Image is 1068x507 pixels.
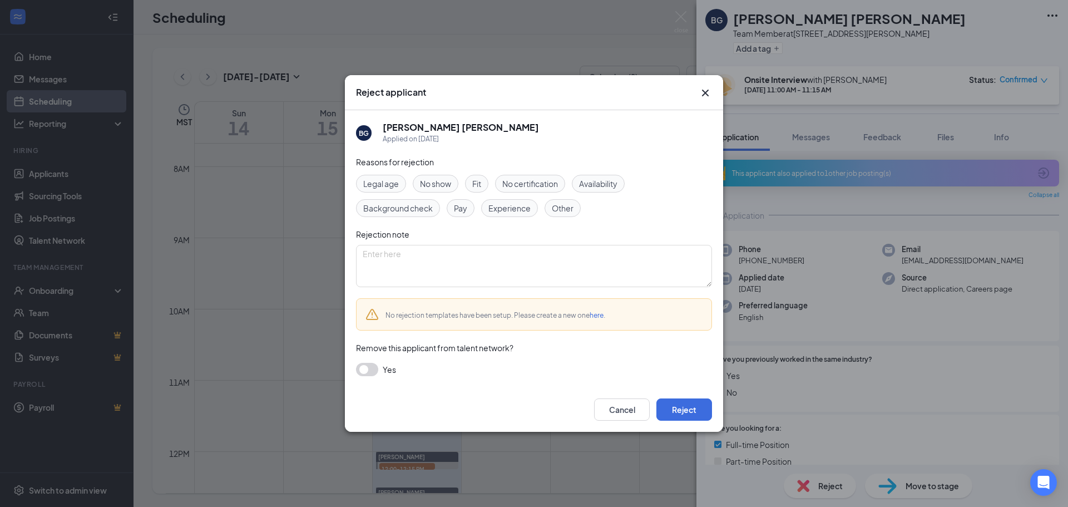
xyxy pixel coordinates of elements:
[454,202,467,214] span: Pay
[359,129,369,138] div: BG
[699,86,712,100] svg: Cross
[365,308,379,321] svg: Warning
[656,398,712,421] button: Reject
[356,229,409,239] span: Rejection note
[383,121,539,134] h5: [PERSON_NAME] [PERSON_NAME]
[699,86,712,100] button: Close
[552,202,573,214] span: Other
[356,86,426,99] h3: Reject applicant
[502,178,558,190] span: No certification
[356,343,513,353] span: Remove this applicant from talent network?
[363,202,433,214] span: Background check
[1030,469,1057,496] div: Open Intercom Messenger
[590,311,604,319] a: here
[472,178,481,190] span: Fit
[383,134,539,145] div: Applied on [DATE]
[594,398,650,421] button: Cancel
[420,178,451,190] span: No show
[385,311,605,319] span: No rejection templates have been setup. Please create a new one .
[579,178,617,190] span: Availability
[356,157,434,167] span: Reasons for rejection
[383,363,396,376] span: Yes
[363,178,399,190] span: Legal age
[488,202,531,214] span: Experience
